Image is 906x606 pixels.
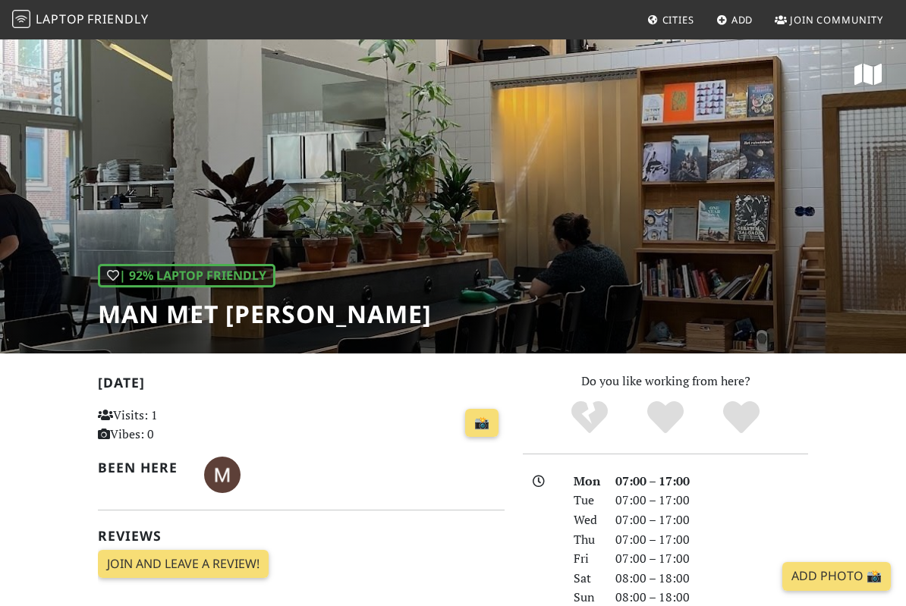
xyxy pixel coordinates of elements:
[565,472,607,491] div: Mon
[565,569,607,589] div: Sat
[703,399,779,437] div: Definitely!
[606,569,817,589] div: 08:00 – 18:00
[565,510,607,530] div: Wed
[12,10,30,28] img: LaptopFriendly
[87,11,148,27] span: Friendly
[204,457,241,493] img: 3228-margot.jpg
[98,550,269,579] a: Join and leave a review!
[565,491,607,510] div: Tue
[565,549,607,569] div: Fri
[204,465,241,482] span: Margot Ridderikhoff
[606,530,817,550] div: 07:00 – 17:00
[565,530,607,550] div: Thu
[98,406,222,444] p: Visits: 1 Vibes: 0
[731,13,753,27] span: Add
[606,549,817,569] div: 07:00 – 17:00
[36,11,85,27] span: Laptop
[662,13,694,27] span: Cities
[98,460,186,476] h2: Been here
[552,399,628,437] div: No
[641,6,700,33] a: Cities
[628,399,703,437] div: Yes
[98,300,432,328] h1: Man met [PERSON_NAME]
[465,409,499,438] a: 📸
[710,6,760,33] a: Add
[606,491,817,510] div: 07:00 – 17:00
[98,375,505,397] h2: [DATE]
[98,528,505,544] h2: Reviews
[606,510,817,530] div: 07:00 – 17:00
[769,6,889,33] a: Join Community
[790,13,883,27] span: Join Community
[523,372,808,391] p: Do you like working from here?
[98,264,275,288] div: | 92% Laptop Friendly
[12,7,149,33] a: LaptopFriendly LaptopFriendly
[606,472,817,491] div: 07:00 – 17:00
[782,562,891,591] a: Add Photo 📸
